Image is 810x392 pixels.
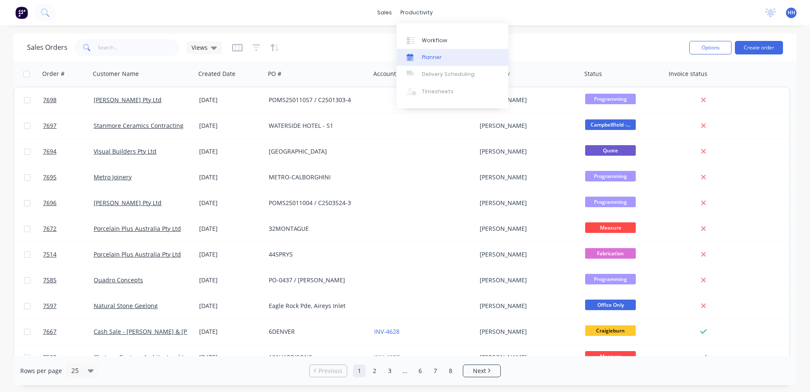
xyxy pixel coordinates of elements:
div: [PERSON_NAME] [480,147,573,156]
span: 7695 [43,173,57,181]
div: [PERSON_NAME] [480,224,573,233]
div: sales [373,6,396,19]
div: WATERSIDE HOTEL - S1 [269,122,362,130]
div: Created Date [198,70,235,78]
a: 7672 [43,216,94,241]
a: 7585 [43,268,94,293]
span: 7696 [43,199,57,207]
button: Options [689,41,732,54]
div: [DATE] [199,353,262,362]
div: [PERSON_NAME] [480,327,573,336]
a: INV-4628 [374,327,400,335]
div: 44SPRYS [269,250,362,259]
div: [PERSON_NAME] [480,250,573,259]
div: [DATE] [199,327,262,336]
a: Chateau Couture Architectural Interiors [94,353,206,361]
div: Planner [422,54,442,61]
div: Workflow [422,37,447,44]
span: Next [473,367,486,375]
div: Customer Name [93,70,139,78]
a: Page 8 [444,365,457,377]
div: [DATE] [199,224,262,233]
span: Previous [319,367,343,375]
div: METRO-CALBORGHINI [269,173,362,181]
a: Porcelain Plus Australia Pty Ltd [94,224,181,232]
span: Programming [585,94,636,104]
div: Accounting Order # [373,70,429,78]
button: Create order [735,41,783,54]
span: Measure [585,351,636,362]
a: Natural Stone Geelong [94,302,158,310]
a: INV-4627 [374,353,400,361]
div: [DATE] [199,302,262,310]
a: 7696 [43,190,94,216]
div: [GEOGRAPHIC_DATA] [269,147,362,156]
span: Programming [585,197,636,207]
a: Next page [463,367,500,375]
a: Page 3 [383,365,396,377]
span: 7514 [43,250,57,259]
div: [DATE] [199,199,262,207]
div: [DATE] [199,173,262,181]
div: Status [584,70,602,78]
ul: Pagination [306,365,504,377]
span: 7597 [43,302,57,310]
h1: Sales Orders [27,43,67,51]
a: Page 2 [368,365,381,377]
div: [PERSON_NAME] [480,276,573,284]
div: [PERSON_NAME] [480,353,573,362]
div: 32MONTAGUE [269,224,362,233]
span: 7697 [43,122,57,130]
a: Metro Joinery [94,173,132,181]
a: 7694 [43,139,94,164]
a: 7597 [43,293,94,319]
a: 7698 [43,87,94,113]
div: [DATE] [199,122,262,130]
div: PO-0437 / [PERSON_NAME] [269,276,362,284]
div: Order # [42,70,65,78]
div: [PERSON_NAME] [480,122,573,130]
div: [DATE] [199,276,262,284]
span: 7672 [43,224,57,233]
span: Campbellfield -... [585,119,636,130]
span: Office Only [585,300,636,310]
div: [PERSON_NAME] [480,96,573,104]
span: HH [788,9,795,16]
a: Previous page [310,367,347,375]
a: Page 7 [429,365,442,377]
div: [DATE] [199,147,262,156]
span: 7585 [43,276,57,284]
a: Quadro Concepts [94,276,143,284]
div: [DATE] [199,250,262,259]
div: POMS25011057 / C2501303-4 [269,96,362,104]
a: 7593 [43,345,94,370]
a: 7695 [43,165,94,190]
a: Planner [397,49,508,66]
img: Factory [15,6,28,19]
a: Workflow [397,32,508,49]
span: 7593 [43,353,57,362]
span: 7694 [43,147,57,156]
a: Porcelain Plus Australia Pty Ltd [94,250,181,258]
div: POMS25011004 / C2503524-3 [269,199,362,207]
span: Fabrication [585,248,636,259]
a: 7514 [43,242,94,267]
a: Page 6 [414,365,427,377]
a: 7697 [43,113,94,138]
span: 7667 [43,327,57,336]
div: [DATE] [199,96,262,104]
div: productivity [396,6,437,19]
div: Invoice status [669,70,707,78]
a: Cash Sale - [PERSON_NAME] & [PERSON_NAME] [94,327,229,335]
span: Programming [585,171,636,181]
div: PO # [268,70,281,78]
a: Stanmore Ceramics Contracting [94,122,184,130]
div: [PERSON_NAME] [480,302,573,310]
a: [PERSON_NAME] Pty Ltd [94,96,162,104]
a: Page 1 is your current page [353,365,366,377]
div: [PERSON_NAME] [480,173,573,181]
span: 7698 [43,96,57,104]
span: Views [192,43,208,52]
input: Search... [98,39,180,56]
span: Craigieburn [585,325,636,336]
